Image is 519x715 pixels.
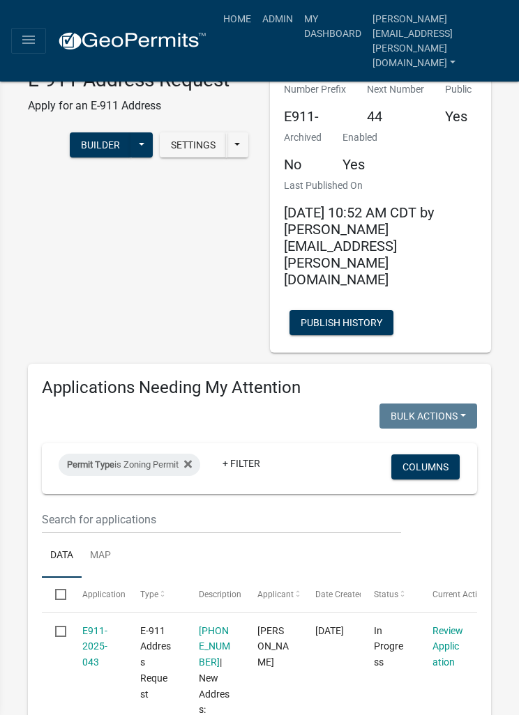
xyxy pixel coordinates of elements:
[140,625,171,700] span: E-911 Address Request
[20,31,37,48] i: menu
[59,454,200,476] div: is Zoning Permit
[199,625,230,668] a: [PHONE_NUMBER]
[445,108,472,125] h5: Yes
[391,454,460,479] button: Columns
[82,625,107,668] a: E911-2025-043
[315,625,344,636] span: 09/16/2025
[257,6,299,32] a: Admin
[284,108,346,125] h5: E911-
[315,590,364,599] span: Date Created
[343,156,377,173] h5: Yes
[433,625,463,668] a: Review Application
[361,578,419,611] datatable-header-cell: Status
[257,625,289,668] span: Sheila Butterfield
[284,156,322,173] h5: No
[433,590,490,599] span: Current Activity
[374,625,403,668] span: In Progress
[82,534,119,578] a: Map
[140,590,158,599] span: Type
[42,534,82,578] a: Data
[367,108,424,125] h5: 44
[302,578,361,611] datatable-header-cell: Date Created
[284,204,434,288] span: [DATE] 10:52 AM CDT by [PERSON_NAME][EMAIL_ADDRESS][PERSON_NAME][DOMAIN_NAME]
[419,578,477,611] datatable-header-cell: Current Activity
[82,590,158,599] span: Application Number
[367,82,424,97] p: Next Number
[284,82,346,97] p: Number Prefix
[374,590,398,599] span: Status
[186,578,244,611] datatable-header-cell: Description
[28,98,230,114] p: Apply for an E-911 Address
[343,130,377,145] p: Enabled
[127,578,186,611] datatable-header-cell: Type
[445,82,472,97] p: Public
[42,505,401,534] input: Search for applications
[70,132,131,157] button: Builder
[68,578,127,611] datatable-header-cell: Application Number
[289,310,393,335] button: Publish History
[299,6,367,47] a: My Dashboard
[379,403,477,429] button: Bulk Actions
[11,28,46,54] button: menu
[257,590,294,599] span: Applicant
[218,6,257,32] a: Home
[211,451,271,476] a: + Filter
[289,318,393,330] wm-modal-confirm: Workflow Publish History
[42,578,68,611] datatable-header-cell: Select
[367,6,508,76] a: [PERSON_NAME][EMAIL_ADDRESS][PERSON_NAME][DOMAIN_NAME]
[284,178,477,193] p: Last Published On
[160,132,227,157] button: Settings
[284,130,322,145] p: Archived
[199,590,241,599] span: Description
[42,378,477,398] h4: Applications Needing My Attention
[243,578,302,611] datatable-header-cell: Applicant
[67,459,114,470] span: Permit Type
